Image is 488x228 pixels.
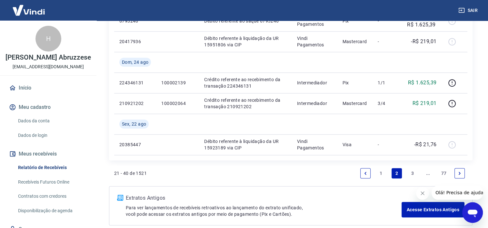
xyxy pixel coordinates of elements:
p: -R$ 1.625,39 [407,13,436,29]
p: Débito referente ao saque 6793246 [204,18,286,24]
img: ícone [117,195,123,201]
p: [EMAIL_ADDRESS][DOMAIN_NAME] [13,63,84,70]
div: H [35,26,61,52]
a: Disponibilização de agenda [15,204,89,217]
p: -R$ 21,76 [414,141,437,148]
a: Page 77 [439,168,449,178]
p: Intermediador [297,100,332,107]
p: R$ 1.625,39 [408,79,436,87]
p: 20385447 [119,141,151,148]
p: 210921202 [119,100,151,107]
p: Mastercard [342,100,367,107]
p: 20417936 [119,38,151,45]
a: Page 3 [407,168,418,178]
a: Dados da conta [15,114,89,128]
p: R$ 219,01 [413,100,437,107]
p: 3/4 [378,100,397,107]
p: Mastercard [342,38,367,45]
p: - [378,141,397,148]
p: 1/1 [378,80,397,86]
p: Para ver lançamentos de recebíveis retroativos ao lançamento do extrato unificado, você pode aces... [126,204,402,217]
p: Vindi Pagamentos [297,35,332,48]
ul: Pagination [358,166,467,181]
p: [PERSON_NAME] Abruzzese [5,54,91,61]
p: Pix [342,80,367,86]
p: Débito referente à liquidação da UR 15951806 via CIP [204,35,286,48]
button: Meus recebíveis [8,147,89,161]
p: 224346131 [119,80,151,86]
iframe: Fechar mensagem [416,187,429,200]
p: Pix [342,18,367,24]
p: Vindi Pagamentos [297,14,332,27]
span: Olá! Precisa de ajuda? [4,5,54,10]
a: Jump forward [423,168,433,178]
p: Extratos Antigos [126,194,402,202]
p: 100002139 [161,80,194,86]
p: - [378,38,397,45]
iframe: Botão para abrir a janela de mensagens [462,202,483,223]
p: 21 - 40 de 1521 [114,170,147,176]
p: -R$ 219,01 [411,38,436,45]
p: Intermediador [297,80,332,86]
p: 6793246 [119,18,151,24]
span: Dom, 24 ago [122,59,148,65]
a: Dados de login [15,129,89,142]
p: - [378,18,397,24]
a: Recebíveis Futuros Online [15,176,89,189]
button: Sair [457,5,480,16]
a: Contratos com credores [15,190,89,203]
p: Crédito referente ao recebimento da transação 210921202 [204,97,286,110]
a: Page 2 is your current page [392,168,402,178]
button: Meu cadastro [8,100,89,114]
p: 100002064 [161,100,194,107]
iframe: Mensagem da empresa [432,185,483,200]
a: Previous page [360,168,371,178]
a: Relatório de Recebíveis [15,161,89,174]
p: Crédito referente ao recebimento da transação 224346131 [204,76,286,89]
a: Page 1 [376,168,386,178]
p: Visa [342,141,367,148]
img: Vindi [8,0,50,20]
a: Next page [454,168,465,178]
p: Vindi Pagamentos [297,138,332,151]
a: Acesse Extratos Antigos [402,202,464,217]
span: Sex, 22 ago [122,121,146,127]
p: Débito referente à liquidação da UR 15923189 via CIP [204,138,286,151]
a: Início [8,81,89,95]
